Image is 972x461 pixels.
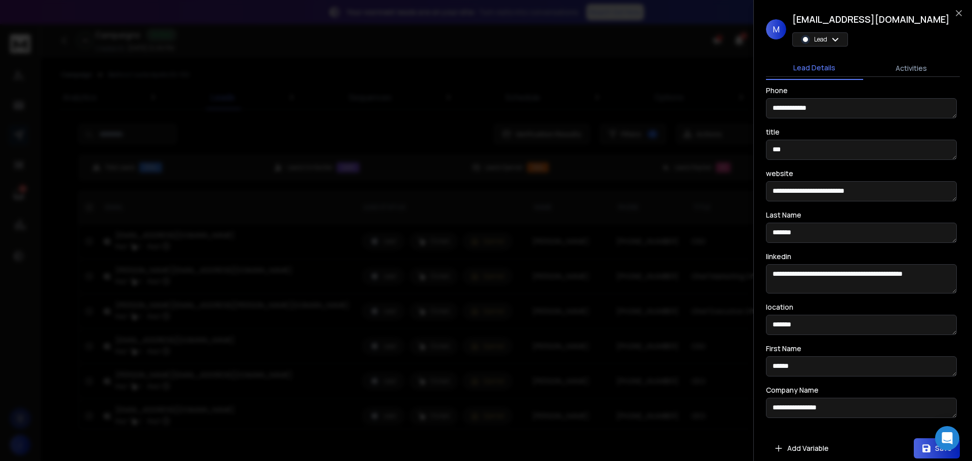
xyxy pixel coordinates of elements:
[766,345,801,352] label: First Name
[766,129,780,136] label: title
[766,19,786,39] span: M
[766,170,793,177] label: website
[792,12,950,26] h1: [EMAIL_ADDRESS][DOMAIN_NAME]
[863,57,960,79] button: Activities
[814,35,827,44] p: Lead
[766,87,788,94] label: Phone
[766,304,793,311] label: location
[914,438,960,458] button: Save
[766,438,837,458] button: Add Variable
[935,426,959,450] div: Open Intercom Messenger
[766,57,863,80] button: Lead Details
[766,212,801,219] label: Last Name
[766,387,819,394] label: Company Name
[766,253,791,260] label: linkedin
